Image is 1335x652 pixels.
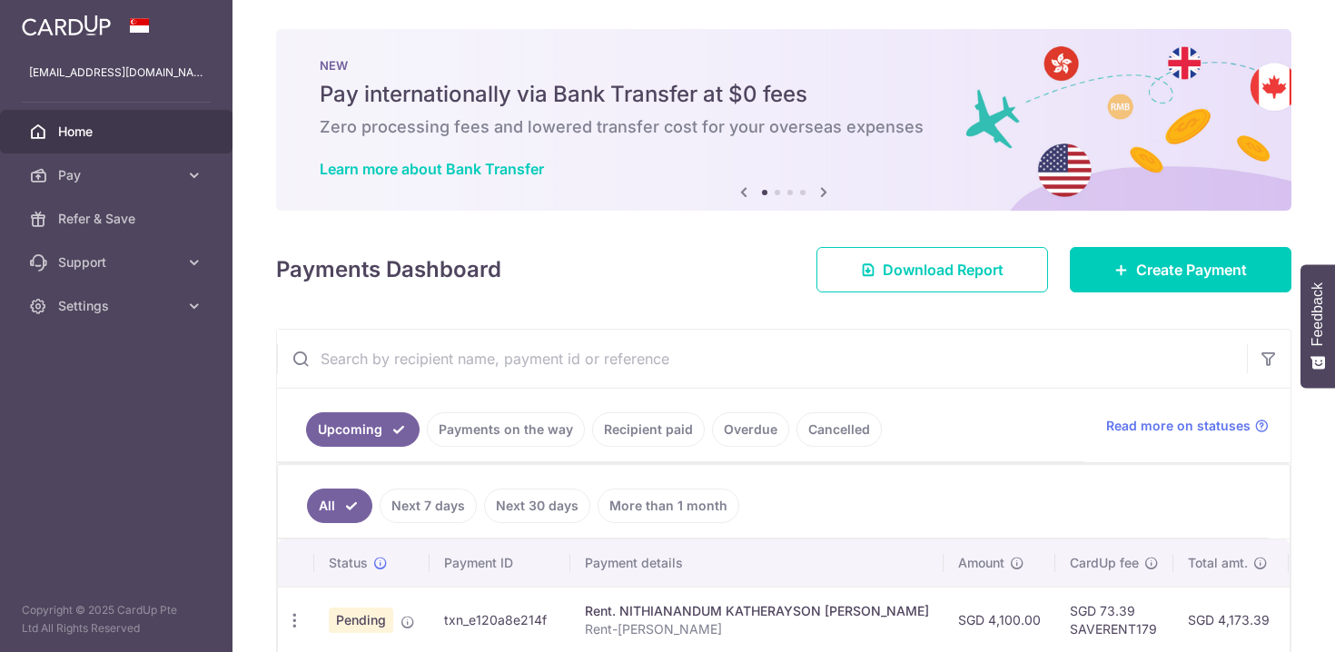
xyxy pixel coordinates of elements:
[1310,282,1326,346] span: Feedback
[320,58,1248,73] p: NEW
[816,247,1048,292] a: Download Report
[585,620,929,638] p: Rent-[PERSON_NAME]
[276,29,1291,211] img: Bank transfer banner
[307,489,372,523] a: All
[306,412,420,447] a: Upcoming
[883,259,1004,281] span: Download Report
[1106,417,1269,435] a: Read more on statuses
[320,80,1248,109] h5: Pay internationally via Bank Transfer at $0 fees
[1106,417,1251,435] span: Read more on statuses
[320,160,544,178] a: Learn more about Bank Transfer
[598,489,739,523] a: More than 1 month
[1300,264,1335,388] button: Feedback - Show survey
[585,602,929,620] div: Rent. NITHIANANDUM KATHERAYSON [PERSON_NAME]
[484,489,590,523] a: Next 30 days
[380,489,477,523] a: Next 7 days
[276,253,501,286] h4: Payments Dashboard
[427,412,585,447] a: Payments on the way
[58,210,178,228] span: Refer & Save
[29,64,203,82] p: [EMAIL_ADDRESS][DOMAIN_NAME]
[796,412,882,447] a: Cancelled
[58,297,178,315] span: Settings
[570,539,944,587] th: Payment details
[1136,259,1247,281] span: Create Payment
[958,554,1004,572] span: Amount
[320,116,1248,138] h6: Zero processing fees and lowered transfer cost for your overseas expenses
[277,330,1247,388] input: Search by recipient name, payment id or reference
[22,15,111,36] img: CardUp
[1070,554,1139,572] span: CardUp fee
[329,554,368,572] span: Status
[712,412,789,447] a: Overdue
[58,166,178,184] span: Pay
[430,539,570,587] th: Payment ID
[58,123,178,141] span: Home
[1070,247,1291,292] a: Create Payment
[58,253,178,272] span: Support
[1188,554,1248,572] span: Total amt.
[329,608,393,633] span: Pending
[592,412,705,447] a: Recipient paid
